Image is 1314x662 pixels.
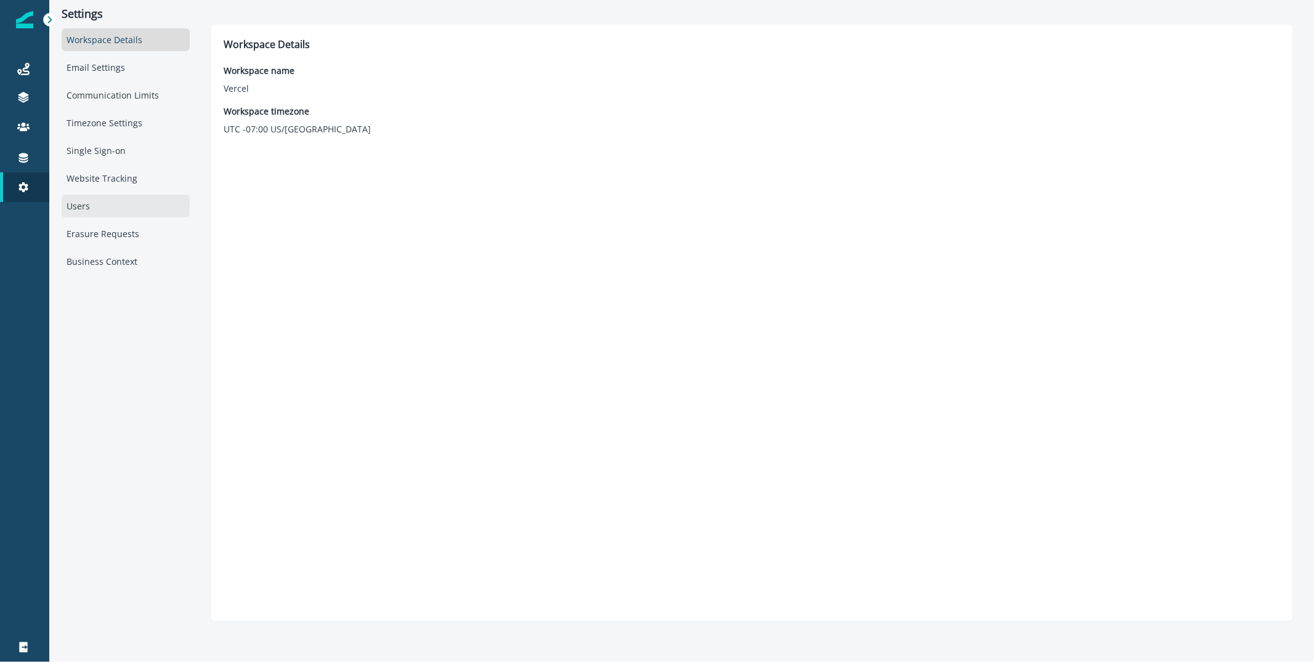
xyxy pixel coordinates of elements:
[224,82,294,95] p: Vercel
[62,111,190,134] div: Timezone Settings
[224,105,371,118] p: Workspace timezone
[62,84,190,107] div: Communication Limits
[62,139,190,162] div: Single Sign-on
[62,222,190,245] div: Erasure Requests
[224,64,294,77] p: Workspace name
[62,28,190,51] div: Workspace Details
[62,7,190,21] p: Settings
[62,56,190,79] div: Email Settings
[16,11,33,28] img: Inflection
[224,37,1280,52] p: Workspace Details
[62,250,190,273] div: Business Context
[62,167,190,190] div: Website Tracking
[224,123,371,135] p: UTC -07:00 US/[GEOGRAPHIC_DATA]
[62,195,190,217] div: Users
